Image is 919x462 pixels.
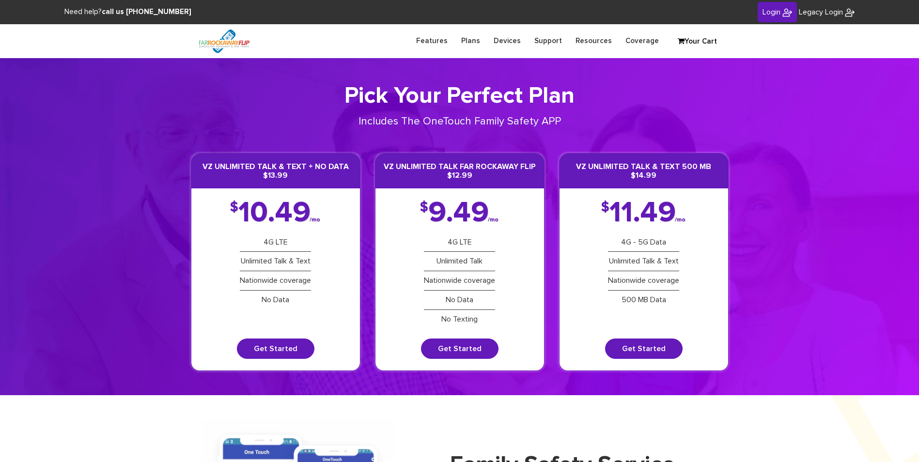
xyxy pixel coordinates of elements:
[424,291,495,310] li: No Data
[605,339,683,359] a: Get Started
[375,154,544,188] h3: VZ Unlimited Talk Far Rockaway Flip $12.99
[240,291,311,309] li: No Data
[488,218,498,222] span: /mo
[102,8,191,15] strong: call us [PHONE_NUMBER]
[799,7,855,18] a: Legacy Login
[424,271,495,291] li: Nationwide coverage
[675,218,685,222] span: /mo
[421,339,498,359] a: Get Started
[487,31,528,50] a: Devices
[569,31,619,50] a: Resources
[325,114,594,129] p: Includes The OneTouch Family Safety APP
[608,291,679,309] li: 500 MB Data
[240,233,311,252] li: 4G LTE
[763,8,780,16] span: Login
[608,252,679,271] li: Unlimited Talk & Text
[454,31,487,50] a: Plans
[782,8,792,17] img: FiveTownsFlip
[673,34,721,49] a: Your Cart
[191,154,360,188] h3: VZ Unlimited Talk & Text + No Data $13.99
[528,31,569,50] a: Support
[608,233,679,252] li: 4G - 5G Data
[191,24,257,58] img: FiveTownsFlip
[310,218,320,222] span: /mo
[420,203,499,223] div: 9.49
[560,154,728,188] h3: VZ Unlimited Talk & Text 500 MB $14.99
[230,203,238,213] span: $
[237,339,314,359] a: Get Started
[424,310,495,329] li: No Texting
[64,8,191,15] span: Need help?
[420,203,428,213] span: $
[191,82,729,110] h1: Pick Your Perfect Plan
[424,233,495,252] li: 4G LTE
[409,31,454,50] a: Features
[240,271,311,291] li: Nationwide coverage
[230,203,321,223] div: 10.49
[799,8,843,16] span: Legacy Login
[424,252,495,271] li: Unlimited Talk
[601,203,686,223] div: 11.49
[601,203,609,213] span: $
[619,31,666,50] a: Coverage
[240,252,311,271] li: Unlimited Talk & Text
[845,8,855,17] img: FiveTownsFlip
[608,271,679,291] li: Nationwide coverage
